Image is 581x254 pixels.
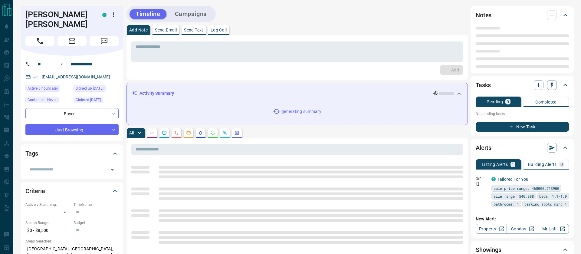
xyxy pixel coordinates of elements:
[476,143,491,153] h2: Alerts
[222,130,227,135] svg: Opportunities
[174,130,179,135] svg: Calls
[184,28,203,32] p: Send Text
[491,177,496,181] div: condos.ca
[211,28,227,32] p: Log Call
[74,97,119,105] div: Sat Aug 10 2024
[155,28,177,32] p: Send Email
[25,146,119,161] div: Tags
[539,193,567,199] span: beds: 1.1-1.9
[482,162,508,167] p: Listing Alerts
[58,61,65,68] button: Open
[476,8,569,22] div: Notes
[102,13,107,17] div: condos.ca
[487,100,503,104] p: Pending
[25,184,119,198] div: Criteria
[535,100,557,104] p: Completed
[74,220,119,226] p: Budget:
[25,36,54,46] span: Call
[25,239,119,244] p: Areas Searched:
[494,185,559,191] span: sale price range: 468000,713900
[476,109,569,118] p: No pending tasks
[25,124,119,135] div: Just Browsing
[28,97,57,103] span: Contacted - Never
[25,186,45,196] h2: Criteria
[507,224,538,234] a: Condos
[198,130,203,135] svg: Listing Alerts
[512,162,514,167] p: 1
[76,85,103,91] span: Signed up [DATE]
[494,201,519,207] span: bathrooms: 1
[210,130,215,135] svg: Requests
[28,85,58,91] span: Active 6 hours ago
[497,177,528,182] a: Tailored For You
[507,100,509,104] p: 0
[528,162,557,167] p: Building Alerts
[476,140,569,155] div: Alerts
[186,130,191,135] svg: Emails
[74,85,119,94] div: Mon Apr 17 2023
[476,224,507,234] a: Property
[130,9,166,19] button: Timeline
[524,201,567,207] span: parking spots min: 1
[476,182,480,186] svg: Push Notification Only
[25,226,71,236] p: $0 - $8,500
[169,9,213,19] button: Campaigns
[476,122,569,132] button: New Task
[25,149,38,158] h2: Tags
[560,162,563,167] p: 0
[25,10,93,29] h1: [PERSON_NAME] [PERSON_NAME]
[235,130,239,135] svg: Agent Actions
[76,97,101,103] span: Claimed [DATE]
[476,80,491,90] h2: Tasks
[42,74,110,79] a: [EMAIL_ADDRESS][DOMAIN_NAME]
[25,202,71,207] p: Actively Searching:
[33,75,38,79] svg: Email Verified
[90,36,119,46] span: Message
[150,130,155,135] svg: Notes
[476,78,569,92] div: Tasks
[57,36,87,46] span: Email
[281,108,321,115] p: generating summary
[129,28,148,32] p: Add Note
[476,10,491,20] h2: Notes
[108,166,117,174] button: Open
[476,176,488,182] p: Off
[132,88,463,99] div: Activity Summary
[162,130,167,135] svg: Lead Browsing Activity
[74,202,119,207] p: Timeframe:
[494,193,534,199] span: size range: 540,988
[25,108,119,119] div: Buyer
[25,85,71,94] div: Tue Sep 16 2025
[538,224,569,234] a: Mr.Loft
[129,131,134,135] p: All
[140,90,174,97] p: Activity Summary
[25,220,71,226] p: Search Range:
[476,216,569,222] p: New Alert:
